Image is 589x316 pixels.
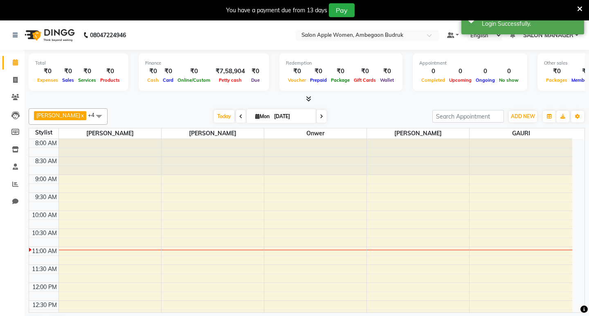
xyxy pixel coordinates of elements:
[474,77,497,83] span: Ongoing
[90,24,126,47] b: 08047224946
[76,77,98,83] span: Services
[509,111,537,122] button: ADD NEW
[98,67,122,76] div: ₹0
[308,67,329,76] div: ₹0
[145,67,161,76] div: ₹0
[264,128,366,139] span: Onwer
[248,67,263,76] div: ₹0
[497,77,521,83] span: No show
[30,265,58,273] div: 11:30 AM
[60,67,76,76] div: ₹0
[59,128,161,139] span: [PERSON_NAME]
[34,157,58,166] div: 8:30 AM
[29,128,58,137] div: Stylist
[419,67,447,76] div: 0
[511,113,535,119] span: ADD NEW
[378,77,396,83] span: Wallet
[35,77,60,83] span: Expenses
[329,77,352,83] span: Package
[35,67,60,76] div: ₹0
[30,229,58,238] div: 10:30 AM
[497,67,521,76] div: 0
[447,67,474,76] div: 0
[36,112,80,119] span: [PERSON_NAME]
[60,77,76,83] span: Sales
[447,77,474,83] span: Upcoming
[544,67,569,76] div: ₹0
[175,67,212,76] div: ₹0
[419,77,447,83] span: Completed
[474,67,497,76] div: 0
[80,112,84,119] a: x
[35,60,122,67] div: Total
[544,77,569,83] span: Packages
[88,112,101,118] span: +4
[214,110,234,123] span: Today
[249,77,262,83] span: Due
[253,113,272,119] span: Mon
[419,60,521,67] div: Appointment
[352,77,378,83] span: Gift Cards
[432,110,504,123] input: Search Appointment
[162,128,264,139] span: [PERSON_NAME]
[30,247,58,255] div: 11:00 AM
[145,77,161,83] span: Cash
[226,6,327,15] div: You have a payment due from 13 days
[34,193,58,202] div: 9:30 AM
[31,283,58,291] div: 12:00 PM
[161,77,175,83] span: Card
[31,301,58,309] div: 12:30 PM
[329,67,352,76] div: ₹0
[286,60,396,67] div: Redemption
[378,67,396,76] div: ₹0
[145,60,263,67] div: Finance
[98,77,122,83] span: Products
[329,3,355,17] button: Pay
[308,77,329,83] span: Prepaid
[286,67,308,76] div: ₹0
[30,211,58,220] div: 10:00 AM
[367,128,469,139] span: [PERSON_NAME]
[352,67,378,76] div: ₹0
[34,139,58,148] div: 8:00 AM
[272,110,312,123] input: 2025-09-01
[76,67,98,76] div: ₹0
[217,77,244,83] span: Petty cash
[175,77,212,83] span: Online/Custom
[470,128,572,139] span: GAURI
[523,31,573,40] span: SALON MANAGER
[21,24,77,47] img: logo
[482,20,578,28] div: Login Successfully.
[161,67,175,76] div: ₹0
[212,67,248,76] div: ₹7,58,904
[286,77,308,83] span: Voucher
[34,175,58,184] div: 9:00 AM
